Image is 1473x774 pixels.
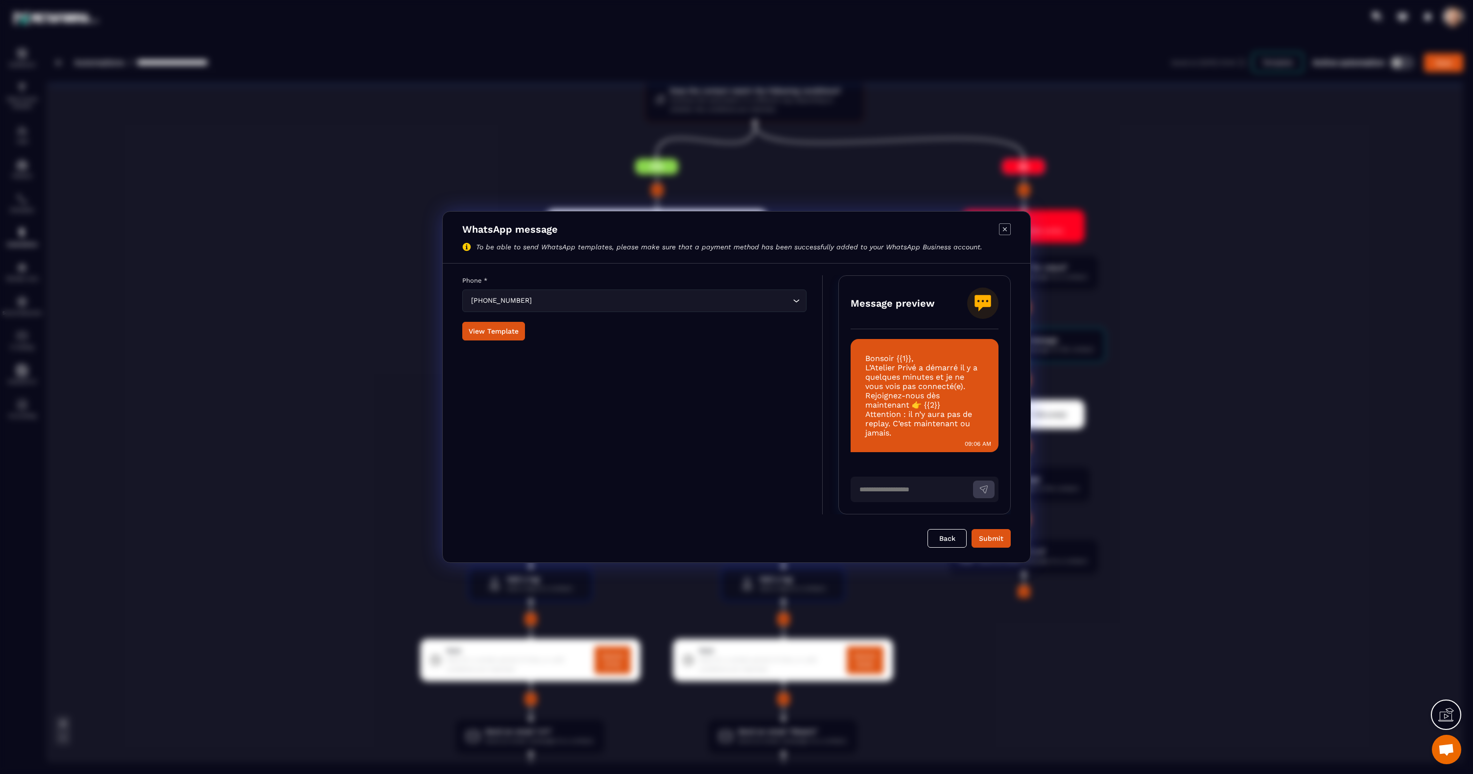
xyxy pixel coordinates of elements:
div: Mở cuộc trò chuyện [1432,735,1461,764]
button: Back [927,529,967,548]
button: Submit [972,529,1011,548]
button: View Template [462,322,525,340]
label: Phone * [462,277,487,284]
span: [PHONE_NUMBER] [469,295,534,306]
h4: WhatsApp message [462,223,982,235]
div: Search for option [462,290,807,312]
p: To be able to send WhatsApp templates, please make sure that a payment method has been successful... [476,243,982,251]
input: Search for option [534,295,790,306]
div: Submit [979,533,1003,543]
